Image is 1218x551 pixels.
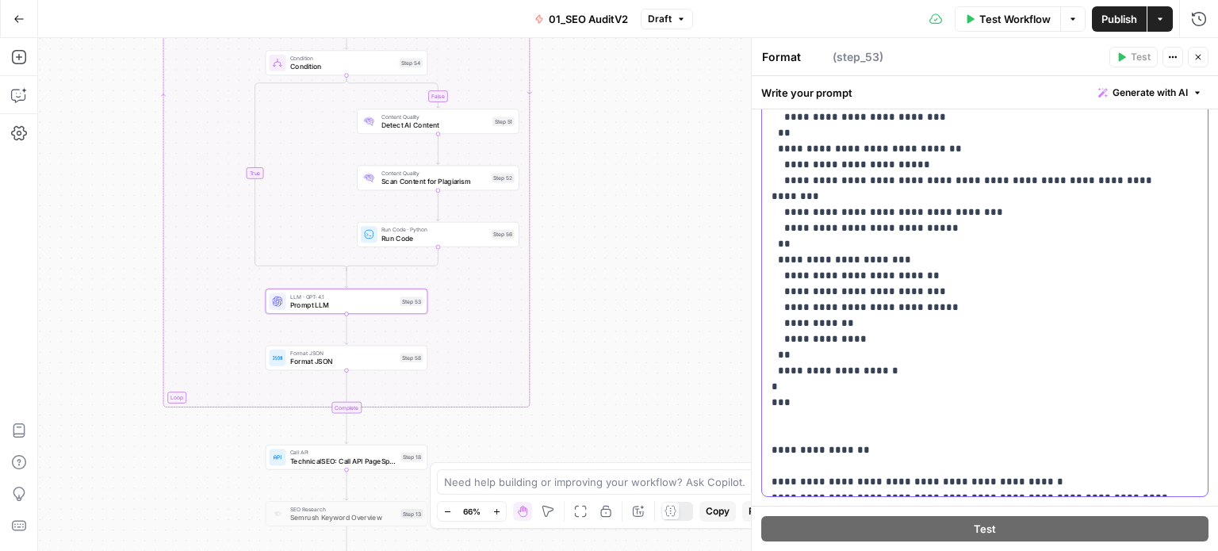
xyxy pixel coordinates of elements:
span: Run Code · Python [381,225,487,234]
span: Prompt LLM [290,300,396,310]
button: Test Workflow [955,6,1060,32]
span: Content Quality [381,113,488,121]
button: Paste [742,501,781,522]
button: 01_SEO AuditV2 [525,6,638,32]
span: Publish [1101,11,1137,27]
div: Step 53 [400,297,423,306]
g: Edge from step_54 to step_51 [347,75,439,108]
div: Step 13 [401,509,423,518]
div: Run Code · PythonRun CodeStep 56 [357,222,519,247]
button: Copy [699,501,736,522]
span: Run Code [381,233,487,243]
g: Edge from step_54-conditional-end to step_53 [345,269,348,288]
span: Copy [706,504,730,518]
div: Step 54 [400,58,423,67]
button: Generate with AI [1092,82,1208,103]
div: Step 58 [400,353,423,362]
div: Complete [331,402,362,414]
div: Write your prompt [752,76,1218,109]
span: Semrush Keyword Overview [290,512,397,522]
span: Scan Content for Plagiarism [381,176,487,186]
div: ConditionConditionStep 54 [266,50,428,75]
g: Edge from step_52 to step_56 [436,190,439,221]
div: Step 18 [401,453,423,462]
span: Format JSON [290,356,396,366]
span: 66% [463,505,481,518]
g: Edge from step_29-iteration-end to step_18 [345,413,348,444]
div: Call APITechnicalSEO: Call API PageSpeed InsightStep 18 [266,445,428,470]
span: Content Quality [381,169,487,178]
div: Content QualityDetect AI ContentStep 51 [357,109,519,134]
img: v3j4otw2j2lxnxfkcl44e66h4fup [272,509,282,518]
div: Step 56 [492,230,515,239]
button: Draft [641,9,693,29]
span: Draft [648,12,672,26]
g: Edge from step_56 to step_54-conditional-end [347,247,438,271]
span: SEO Research [290,505,397,514]
div: LLM · GPT-4.1Prompt LLMStep 53 [266,289,428,314]
img: g05n0ak81hcbx2skfcsf7zupj8nr [364,173,374,183]
g: Edge from step_18 to step_13 [345,469,348,500]
span: LLM · GPT-4.1 [290,293,396,301]
g: Edge from step_53 to step_58 [345,314,348,345]
span: ( step_53 ) [833,49,883,65]
span: Test [974,521,996,537]
img: 0h7jksvol0o4df2od7a04ivbg1s0 [364,117,374,127]
span: Call API [290,449,397,457]
textarea: Prompt LLM [762,49,829,65]
g: Edge from step_45 to step_54 [345,19,348,50]
span: Condition [290,54,396,63]
div: Content QualityScan Content for PlagiarismStep 52 [357,166,519,191]
span: 01_SEO AuditV2 [549,11,628,27]
span: Test Workflow [979,11,1051,27]
button: Test [761,516,1208,541]
div: SEO ResearchSemrush Keyword OverviewStep 13 [266,501,428,526]
div: Step 52 [492,174,515,183]
span: Detect AI Content [381,120,488,130]
span: Generate with AI [1113,86,1188,100]
button: Test [1109,47,1158,67]
div: Complete [266,402,428,414]
div: Format JSONFormat JSONStep 58 [266,346,428,371]
span: Condition [290,61,396,71]
span: TechnicalSEO: Call API PageSpeed Insight [290,456,397,466]
button: Publish [1092,6,1147,32]
div: Step 51 [492,117,515,126]
g: Edge from step_54 to step_54-conditional-end [255,75,347,271]
span: Format JSON [290,349,396,358]
g: Edge from step_51 to step_52 [436,134,439,165]
span: Test [1131,50,1151,64]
